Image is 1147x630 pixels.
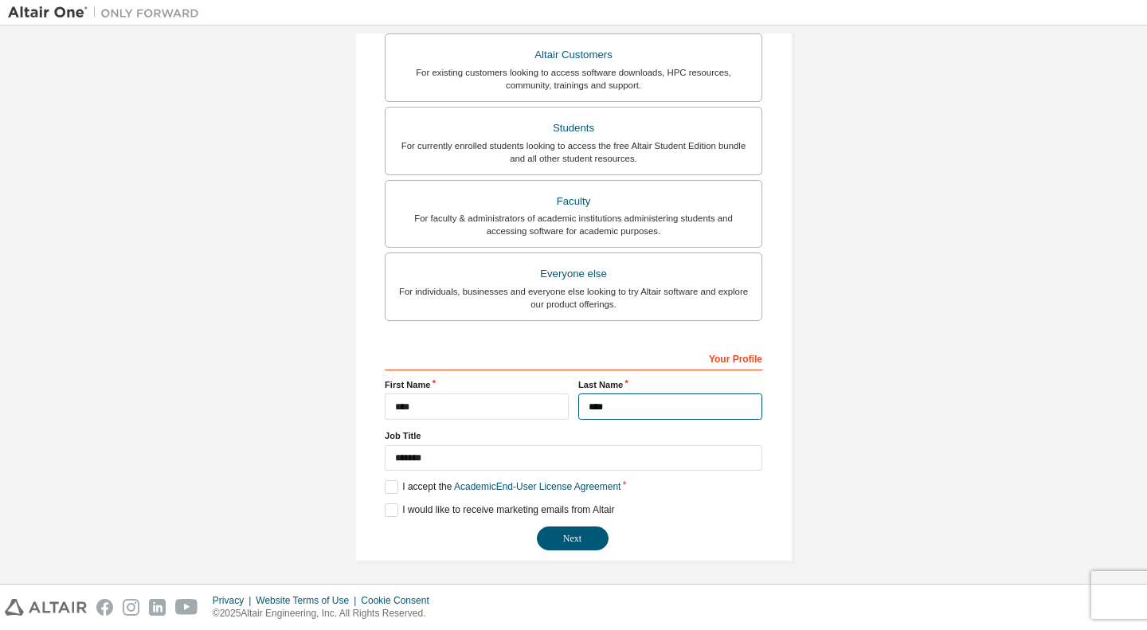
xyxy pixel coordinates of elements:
div: Everyone else [395,263,752,285]
div: For individuals, businesses and everyone else looking to try Altair software and explore our prod... [395,285,752,311]
img: altair_logo.svg [5,599,87,616]
label: I would like to receive marketing emails from Altair [385,503,614,517]
div: Your Profile [385,345,762,370]
img: facebook.svg [96,599,113,616]
label: Last Name [578,378,762,391]
button: Next [537,526,609,550]
img: youtube.svg [175,599,198,616]
p: © 2025 Altair Engineering, Inc. All Rights Reserved. [213,607,439,620]
div: For existing customers looking to access software downloads, HPC resources, community, trainings ... [395,66,752,92]
label: I accept the [385,480,620,494]
img: linkedin.svg [149,599,166,616]
img: instagram.svg [123,599,139,616]
a: Academic End-User License Agreement [454,481,620,492]
div: Website Terms of Use [256,594,361,607]
img: Altair One [8,5,207,21]
div: Students [395,117,752,139]
label: First Name [385,378,569,391]
div: Faculty [395,190,752,213]
div: For faculty & administrators of academic institutions administering students and accessing softwa... [395,212,752,237]
div: Altair Customers [395,44,752,66]
div: Cookie Consent [361,594,438,607]
label: Job Title [385,429,762,442]
div: Privacy [213,594,256,607]
div: For currently enrolled students looking to access the free Altair Student Edition bundle and all ... [395,139,752,165]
